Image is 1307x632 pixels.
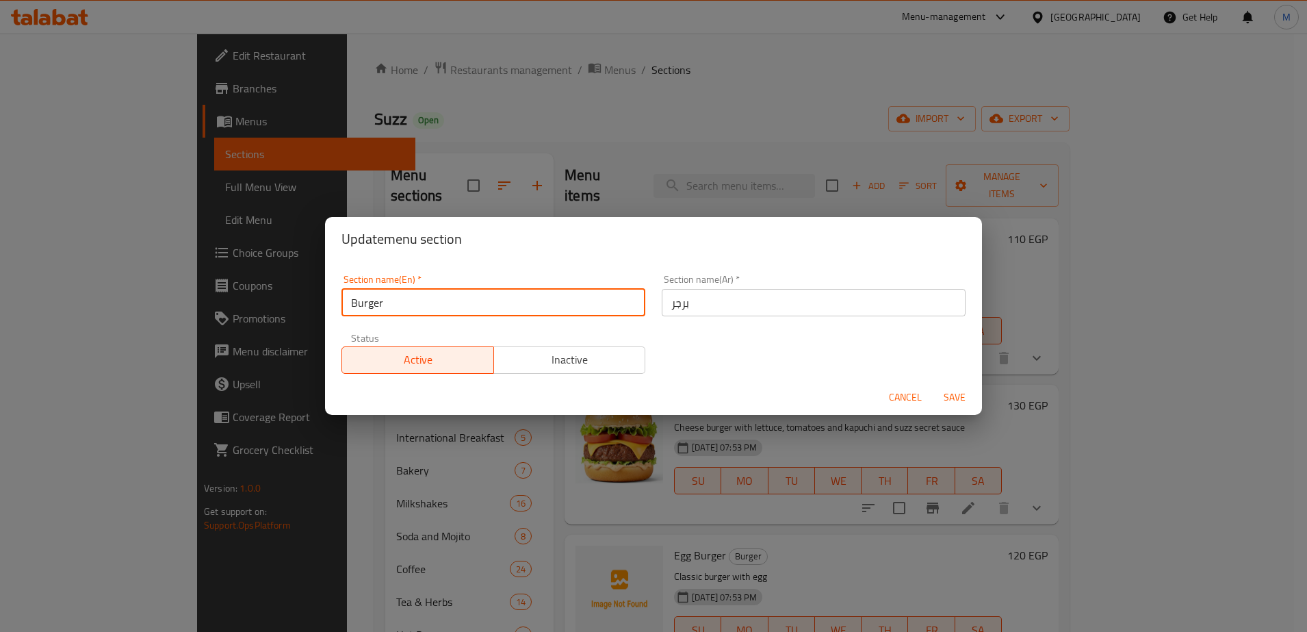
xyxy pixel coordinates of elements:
span: Save [938,389,971,406]
button: Inactive [493,346,646,374]
span: Cancel [889,389,922,406]
input: Please enter section name(en) [341,289,645,316]
span: Active [348,350,489,370]
button: Save [933,385,976,410]
span: Inactive [500,350,640,370]
button: Cancel [883,385,927,410]
h2: Update menu section [341,228,966,250]
button: Active [341,346,494,374]
input: Please enter section name(ar) [662,289,966,316]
